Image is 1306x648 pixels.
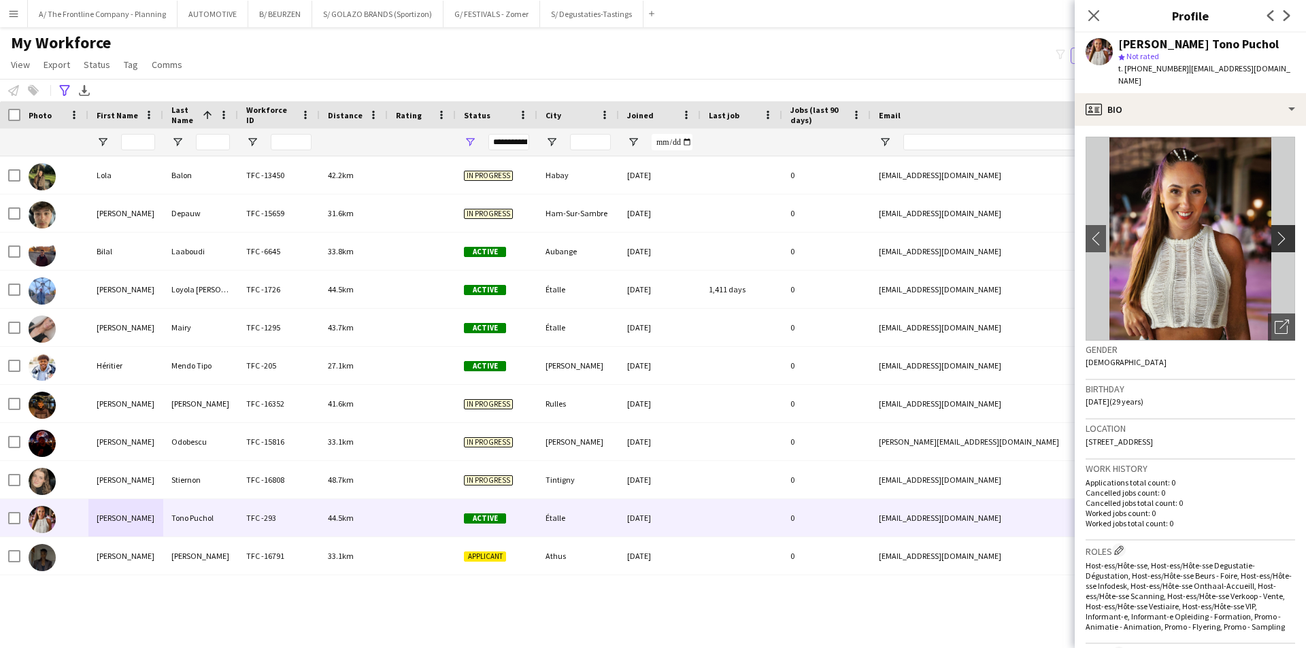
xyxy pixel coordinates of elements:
div: [PERSON_NAME] Tono Puchol [1118,38,1279,50]
span: First Name [97,110,138,120]
span: In progress [464,475,513,485]
img: Nelson Loyola Lavin [29,277,56,305]
div: [PERSON_NAME][EMAIL_ADDRESS][DOMAIN_NAME] [871,423,1143,460]
p: Applications total count: 0 [1086,477,1295,488]
div: [DATE] [619,423,701,460]
span: Active [464,323,506,333]
button: Open Filter Menu [627,136,639,148]
div: Laaboudi [163,233,238,270]
a: Export [38,56,76,73]
div: Rulles [537,385,619,422]
div: 1,411 days [701,271,782,308]
span: Tag [124,58,138,71]
div: Étalle [537,309,619,346]
span: My Workforce [11,33,111,53]
img: Héritier Mendo Tipo [29,354,56,381]
div: Héritier [88,347,163,384]
span: City [546,110,561,120]
div: Étalle [537,499,619,536]
div: [DATE] [619,461,701,498]
img: Priscilla Tono Puchol [29,506,56,533]
div: TFC -15816 [238,423,320,460]
div: [PERSON_NAME] [88,499,163,536]
span: In progress [464,209,513,219]
div: [PERSON_NAME] [88,385,163,422]
div: [PERSON_NAME] [88,271,163,308]
input: First Name Filter Input [121,134,155,150]
div: [DATE] [619,156,701,194]
div: Athus [537,537,619,575]
div: Depauw [163,194,238,232]
span: 43.7km [328,322,354,332]
div: Loyola [PERSON_NAME] [163,271,238,308]
span: Active [464,247,506,257]
input: Last Name Filter Input [196,134,230,150]
span: Jobs (last 90 days) [790,105,846,125]
app-action-btn: Export XLSX [76,82,93,99]
a: View [5,56,35,73]
div: Balon [163,156,238,194]
button: Everyone5,558 [1071,48,1139,64]
button: Open Filter Menu [546,136,558,148]
div: TFC -1726 [238,271,320,308]
div: TFC -16352 [238,385,320,422]
div: 0 [782,385,871,422]
div: [EMAIL_ADDRESS][DOMAIN_NAME] [871,271,1143,308]
div: TFC -1295 [238,309,320,346]
p: Cancelled jobs total count: 0 [1086,498,1295,508]
input: Joined Filter Input [652,134,692,150]
span: 33.1km [328,437,354,447]
a: Tag [118,56,144,73]
div: 0 [782,461,871,498]
div: Odobescu [163,423,238,460]
span: Not rated [1126,51,1159,61]
img: Noeline Mairy [29,316,56,343]
div: [EMAIL_ADDRESS][DOMAIN_NAME] [871,499,1143,536]
div: Tono Puchol [163,499,238,536]
span: 44.5km [328,513,354,523]
div: [EMAIL_ADDRESS][DOMAIN_NAME] [871,156,1143,194]
a: Comms [146,56,188,73]
button: Open Filter Menu [246,136,258,148]
span: 33.1km [328,551,354,561]
span: Last job [709,110,739,120]
img: Jennifer Traore [29,544,56,571]
div: 0 [782,499,871,536]
img: Crew avatar or photo [1086,137,1295,341]
span: In progress [464,399,513,409]
div: Bio [1075,93,1306,126]
div: 0 [782,309,871,346]
span: View [11,58,30,71]
div: [DATE] [619,194,701,232]
span: Last Name [171,105,197,125]
div: 0 [782,537,871,575]
input: Workforce ID Filter Input [271,134,312,150]
span: Email [879,110,901,120]
div: [EMAIL_ADDRESS][DOMAIN_NAME] [871,461,1143,498]
span: Export [44,58,70,71]
button: Open Filter Menu [97,136,109,148]
span: | [EMAIL_ADDRESS][DOMAIN_NAME] [1118,63,1290,86]
span: Status [464,110,490,120]
div: Open photos pop-in [1268,313,1295,341]
div: 0 [782,423,871,460]
span: Rating [396,110,422,120]
div: [PERSON_NAME] [88,537,163,575]
div: TFC -13450 [238,156,320,194]
div: [DATE] [619,347,701,384]
div: 0 [782,233,871,270]
div: [PERSON_NAME] [88,309,163,346]
span: t. [PHONE_NUMBER] [1118,63,1189,73]
div: 0 [782,156,871,194]
span: Distance [328,110,363,120]
span: [DEMOGRAPHIC_DATA] [1086,357,1167,367]
div: [EMAIL_ADDRESS][DOMAIN_NAME] [871,385,1143,422]
div: [DATE] [619,233,701,270]
span: Host-ess/Hôte-sse, Host-ess/Hôte-sse Degustatie-Dégustation, Host-ess/Hôte-sse Beurs - Foire, Hos... [1086,560,1292,632]
img: Evan Depauw [29,201,56,228]
div: [DATE] [619,499,701,536]
div: [EMAIL_ADDRESS][DOMAIN_NAME] [871,233,1143,270]
span: Workforce ID [246,105,295,125]
div: TFC -16808 [238,461,320,498]
h3: Roles [1086,543,1295,558]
